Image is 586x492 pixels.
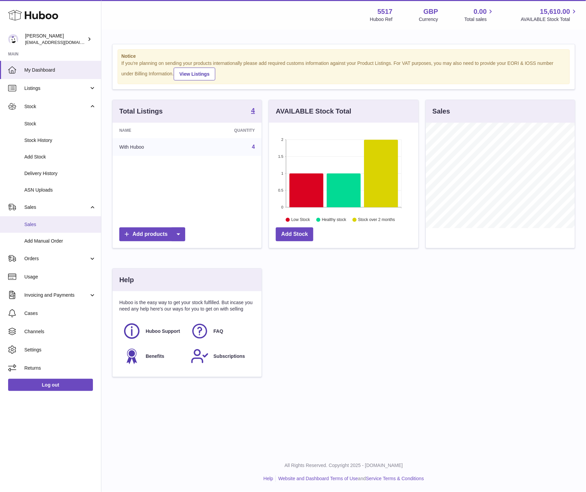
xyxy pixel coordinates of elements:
text: Stock over 2 months [358,217,395,222]
a: Subscriptions [191,347,252,365]
span: 15,610.00 [540,7,570,16]
span: Stock [24,121,96,127]
span: Benefits [146,353,164,360]
th: Name [113,123,191,138]
span: Channels [24,328,96,335]
span: Add Stock [24,154,96,160]
strong: 4 [251,107,255,114]
span: 0.00 [474,7,487,16]
text: 2 [282,138,284,142]
strong: Notice [121,53,566,59]
div: Currency [419,16,438,23]
text: 1 [282,171,284,175]
img: alessiavanzwolle@hotmail.com [8,34,18,44]
span: [EMAIL_ADDRESS][DOMAIN_NAME] [25,40,99,45]
a: Add Stock [276,227,313,241]
a: FAQ [191,322,252,340]
h3: AVAILABLE Stock Total [276,107,351,116]
strong: 5517 [377,7,393,16]
span: Usage [24,274,96,280]
p: All Rights Reserved. Copyright 2025 - [DOMAIN_NAME] [107,462,581,469]
li: and [276,475,424,482]
a: Log out [8,379,93,391]
text: 0 [282,205,284,209]
h3: Total Listings [119,107,163,116]
text: Low Stock [291,217,310,222]
span: Returns [24,365,96,371]
a: 0.00 Total sales [464,7,494,23]
a: Service Terms & Conditions [366,476,424,481]
td: With Huboo [113,138,191,156]
text: 0.5 [278,188,284,192]
span: AVAILABLE Stock Total [521,16,578,23]
span: My Dashboard [24,67,96,73]
span: Stock [24,103,89,110]
span: Add Manual Order [24,238,96,244]
span: Invoicing and Payments [24,292,89,298]
div: Huboo Ref [370,16,393,23]
th: Quantity [191,123,262,138]
span: Stock History [24,137,96,144]
span: ASN Uploads [24,187,96,193]
span: Listings [24,85,89,92]
a: Add products [119,227,185,241]
span: Total sales [464,16,494,23]
p: Huboo is the easy way to get your stock fulfilled. But incase you need any help here's our ways f... [119,299,255,312]
div: [PERSON_NAME] [25,33,86,46]
span: Delivery History [24,170,96,177]
a: 4 [251,107,255,115]
text: Healthy stock [322,217,347,222]
span: FAQ [214,328,223,335]
h3: Sales [433,107,450,116]
text: 1.5 [278,154,284,158]
a: Huboo Support [123,322,184,340]
a: 4 [252,144,255,150]
span: Orders [24,255,89,262]
a: 15,610.00 AVAILABLE Stock Total [521,7,578,23]
span: Sales [24,204,89,211]
span: Settings [24,347,96,353]
span: Cases [24,310,96,317]
a: Website and Dashboard Terms of Use [278,476,358,481]
a: Help [264,476,273,481]
span: Sales [24,221,96,228]
a: Benefits [123,347,184,365]
h3: Help [119,275,134,285]
div: If you're planning on sending your products internationally please add required customs informati... [121,60,566,80]
span: Huboo Support [146,328,180,335]
span: Subscriptions [214,353,245,360]
a: View Listings [174,68,215,80]
strong: GBP [423,7,438,16]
